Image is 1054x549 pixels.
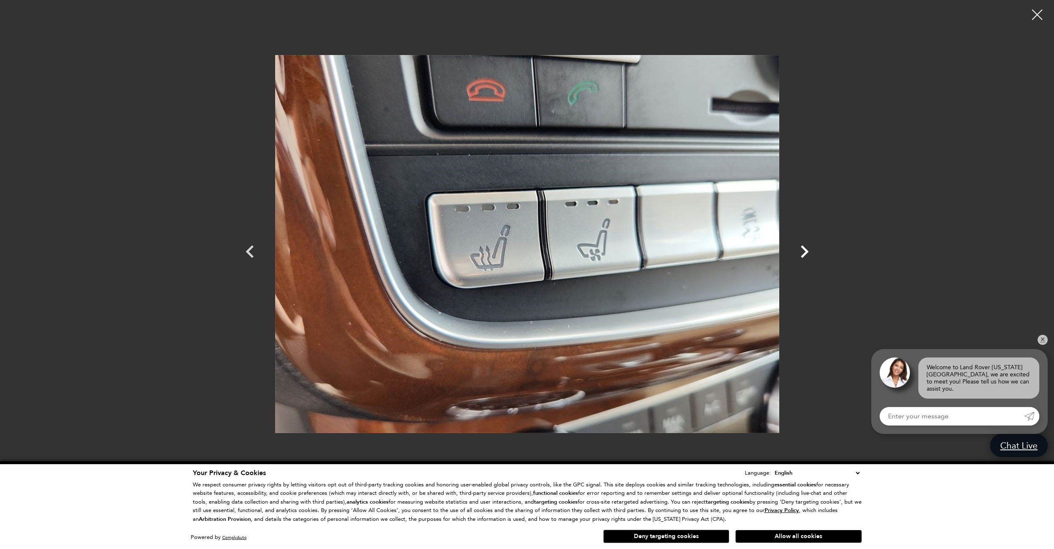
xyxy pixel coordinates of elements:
[191,535,247,540] div: Powered by
[275,6,779,482] img: Used 2018 designo Mystic Blue Metallic Mercedes-Benz G 550 image 29
[706,498,749,506] strong: targeting cookies
[603,530,729,543] button: Deny targeting cookies
[347,498,389,506] strong: analytics cookies
[533,489,578,497] strong: functional cookies
[918,357,1039,399] div: Welcome to Land Rover [US_STATE][GEOGRAPHIC_DATA], we are excited to meet you! Please tell us how...
[237,235,263,273] div: Previous
[880,357,910,388] img: Agent profile photo
[193,481,862,524] p: We respect consumer privacy rights by letting visitors opt out of third-party tracking cookies an...
[773,468,862,478] select: Language Select
[774,481,816,489] strong: essential cookies
[990,434,1048,457] a: Chat Live
[534,498,578,506] strong: targeting cookies
[1024,407,1039,426] a: Submit
[765,507,799,514] u: Privacy Policy
[792,235,817,273] div: Next
[199,515,251,523] strong: Arbitration Provision
[880,407,1024,426] input: Enter your message
[745,470,771,475] div: Language:
[736,530,862,543] button: Allow all cookies
[222,535,247,540] a: ComplyAuto
[193,468,266,478] span: Your Privacy & Cookies
[996,440,1042,451] span: Chat Live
